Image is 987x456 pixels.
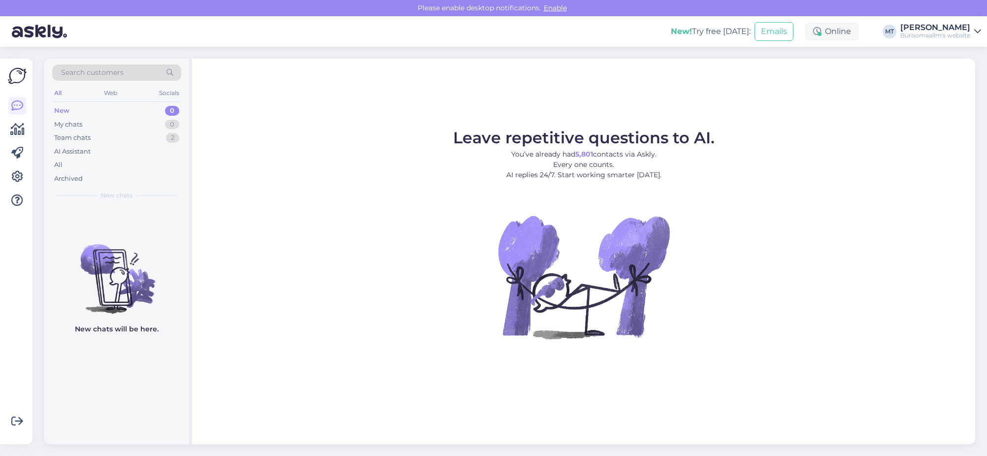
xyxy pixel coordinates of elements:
[75,324,159,334] p: New chats will be here.
[8,66,27,85] img: Askly Logo
[453,128,715,147] span: Leave repetitive questions to AI.
[755,22,793,41] button: Emails
[805,23,859,40] div: Online
[671,26,751,37] div: Try free [DATE]:
[495,188,672,365] img: No Chat active
[54,106,69,116] div: New
[157,87,181,99] div: Socials
[166,133,179,143] div: 2
[102,87,119,99] div: Web
[671,27,692,36] b: New!
[44,227,189,315] img: No chats
[900,24,970,32] div: [PERSON_NAME]
[61,67,124,78] span: Search customers
[165,120,179,130] div: 0
[453,149,715,180] p: You’ve already had contacts via Askly. Every one counts. AI replies 24/7. Start working smarter [...
[101,191,132,200] span: New chats
[900,32,970,39] div: Büroomaailm's website
[52,87,64,99] div: All
[54,120,82,130] div: My chats
[54,174,83,184] div: Archived
[54,147,91,157] div: AI Assistant
[541,3,570,12] span: Enable
[54,133,91,143] div: Team chats
[165,106,179,116] div: 0
[54,160,63,170] div: All
[900,24,981,39] a: [PERSON_NAME]Büroomaailm's website
[883,25,896,38] div: MT
[575,150,593,159] b: 5,801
